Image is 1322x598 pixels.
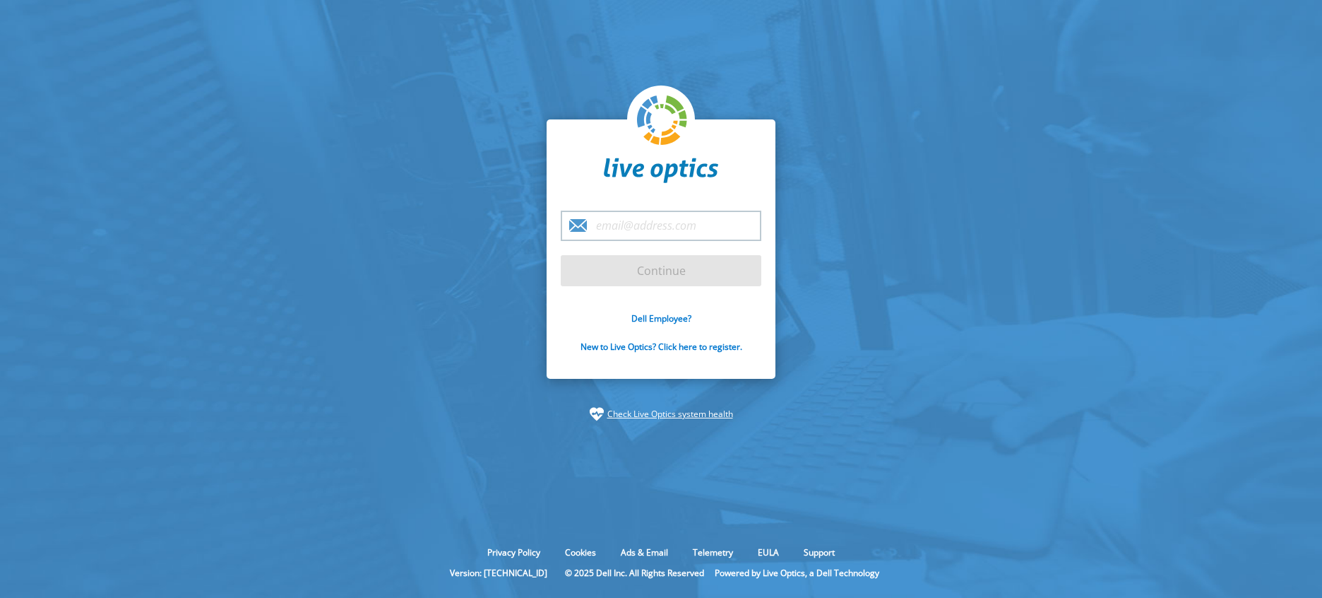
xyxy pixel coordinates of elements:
a: Telemetry [682,546,744,558]
a: New to Live Optics? Click here to register. [580,341,742,353]
img: liveoptics-logo.svg [637,95,688,146]
input: email@address.com [561,211,761,241]
li: © 2025 Dell Inc. All Rights Reserved [558,567,711,579]
li: Powered by Live Optics, a Dell Technology [715,567,879,579]
a: Cookies [554,546,607,558]
a: Privacy Policy [477,546,551,558]
a: Ads & Email [610,546,679,558]
a: Support [793,546,845,558]
a: Check Live Optics system health [607,407,733,421]
img: status-check-icon.svg [590,407,604,421]
img: liveoptics-word.svg [604,158,718,183]
li: Version: [TECHNICAL_ID] [443,567,554,579]
a: EULA [747,546,790,558]
a: Dell Employee? [631,312,691,324]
